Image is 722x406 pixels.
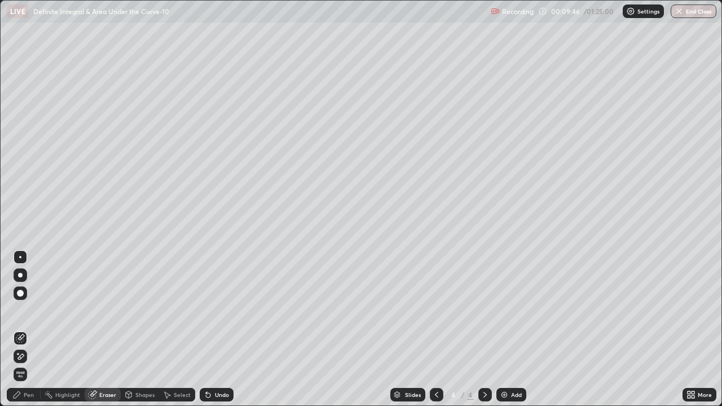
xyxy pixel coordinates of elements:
img: class-settings-icons [626,7,635,16]
div: Add [511,392,522,398]
div: More [698,392,712,398]
div: Pen [24,392,34,398]
div: 4 [448,391,459,398]
p: Definite Integral & Area Under the Curve-10 [33,7,169,16]
p: Settings [637,8,659,14]
div: Highlight [55,392,80,398]
div: Slides [405,392,421,398]
div: Eraser [99,392,116,398]
div: Shapes [135,392,155,398]
img: recording.375f2c34.svg [491,7,500,16]
div: / [461,391,465,398]
p: Recording [502,7,534,16]
img: add-slide-button [500,390,509,399]
img: end-class-cross [675,7,684,16]
button: End Class [671,5,716,18]
div: Select [174,392,191,398]
span: Erase all [14,371,27,378]
div: Undo [215,392,229,398]
div: 4 [467,390,474,400]
p: LIVE [10,7,25,16]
